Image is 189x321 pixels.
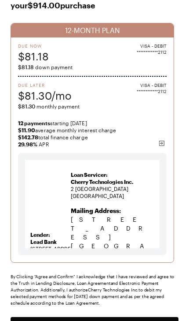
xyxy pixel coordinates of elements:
span: $81.30/mo [18,88,72,103]
span: Due Later [18,82,72,88]
span: $81.18 [18,49,49,63]
span: average monthly interest charge [18,127,167,134]
span: monthly payment [18,103,167,110]
div: By Clicking "Agree and Confirm" I acknowledge that I have reviewed and agree to the Truth in Lend... [11,273,178,306]
strong: Lead Bank [30,239,57,245]
strong: $142.78 [18,134,38,140]
strong: $11.90 [18,127,35,133]
span: Cherry Technologies Inc. [71,179,134,185]
span: total finance charge [18,134,167,141]
p: [STREET_ADDRESS] [GEOGRAPHIC_DATA] [71,206,154,268]
strong: Loan Servicer: [71,172,108,178]
div: 12-MONTH PLAN [11,23,174,37]
strong: Lender: [30,231,50,238]
span: down payment [18,63,167,71]
b: 29.98 % [18,141,37,147]
strong: 12 payments [18,120,50,126]
span: VISA - DEBIT [140,82,167,88]
span: VISA - DEBIT [140,43,167,49]
span: APR [18,141,167,148]
span: starting [DATE] [18,119,167,127]
span: Due Now [18,43,49,49]
b: Mailing Address: [71,207,121,214]
img: svg%3e [158,140,165,147]
span: $81.30 [18,103,35,109]
span: $81.18 [18,64,34,70]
